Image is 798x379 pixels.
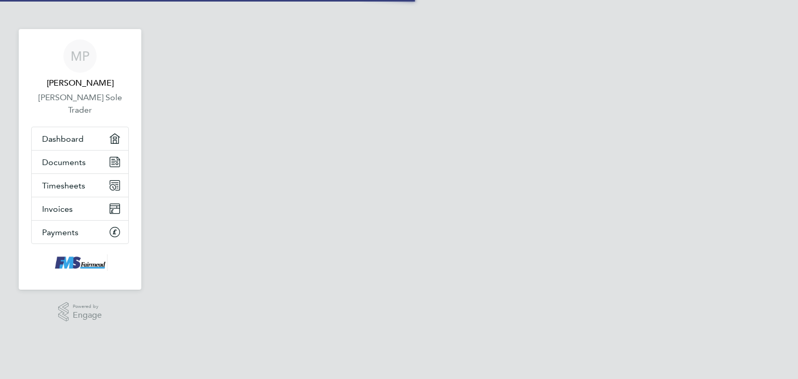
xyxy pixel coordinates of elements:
[73,311,102,320] span: Engage
[32,221,128,243] a: Payments
[32,127,128,150] a: Dashboard
[71,49,89,63] span: MP
[32,197,128,220] a: Invoices
[32,151,128,173] a: Documents
[31,91,129,116] a: [PERSON_NAME] Sole Trader
[42,157,86,167] span: Documents
[31,254,129,271] a: Go to home page
[42,134,84,144] span: Dashboard
[58,302,102,322] a: Powered byEngage
[31,77,129,89] span: Michael Pickett
[52,254,108,271] img: f-mead-logo-retina.png
[42,181,85,191] span: Timesheets
[42,204,73,214] span: Invoices
[19,29,141,290] nav: Main navigation
[32,174,128,197] a: Timesheets
[42,227,78,237] span: Payments
[73,302,102,311] span: Powered by
[31,39,129,89] a: MP[PERSON_NAME]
